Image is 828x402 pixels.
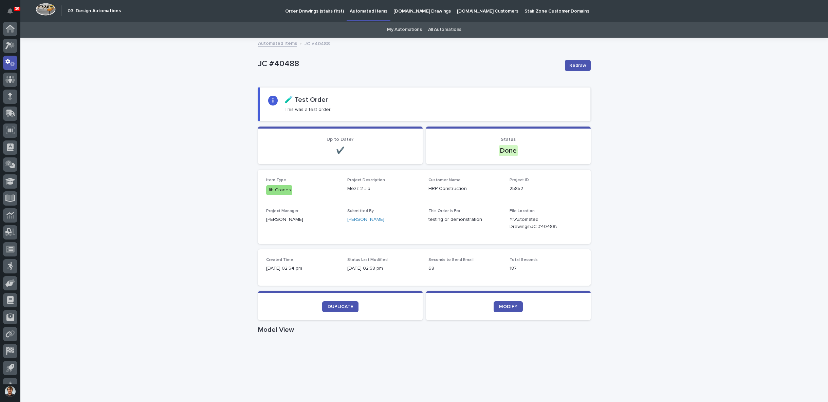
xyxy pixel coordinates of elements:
span: Status [501,137,516,142]
h2: 03. Design Automations [68,8,121,14]
p: HRP Construction [428,185,501,192]
span: Customer Name [428,178,461,182]
p: [PERSON_NAME] [266,216,339,223]
a: Automated Items [258,39,297,47]
span: Item Type [266,178,286,182]
button: Redraw [565,60,591,71]
p: [DATE] 02:54 pm [266,265,339,272]
img: Workspace Logo [36,3,56,16]
p: 39 [15,6,19,11]
span: MODIFY [499,304,517,309]
p: 68 [428,265,501,272]
p: 187 [510,265,583,272]
a: DUPLICATE [322,301,358,312]
h1: Model View [258,326,591,334]
div: Notifications39 [8,8,17,19]
p: This was a test order. [284,107,331,113]
span: Project Description [347,178,385,182]
a: MODIFY [494,301,523,312]
h2: 🧪 Test Order [284,96,328,104]
span: Project ID [510,178,529,182]
button: Notifications [3,4,17,18]
p: ✔️ [266,147,415,155]
span: Submitted By [347,209,374,213]
p: Mezz 2 Jib [347,185,420,192]
p: JC #40488 [258,59,559,69]
span: Redraw [569,62,586,69]
p: JC #40488 [305,39,330,47]
a: [PERSON_NAME] [347,216,384,223]
div: Done [499,145,518,156]
span: Total Seconds [510,258,538,262]
span: This Order is For... [428,209,463,213]
span: Status Last Modified [347,258,388,262]
span: Project Manager [266,209,298,213]
a: All Automations [428,22,461,38]
a: My Automations [387,22,422,38]
: Y:\Automated Drawings\JC #40488\ [510,216,566,230]
span: Up to Date? [327,137,354,142]
span: DUPLICATE [328,304,353,309]
span: File Location [510,209,535,213]
p: 25852 [510,185,583,192]
span: Created Time [266,258,293,262]
span: Seconds to Send Email [428,258,474,262]
p: testing or demonstration [428,216,501,223]
button: users-avatar [3,384,17,399]
div: Jib Cranes [266,185,292,195]
p: [DATE] 02:58 pm [347,265,420,272]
